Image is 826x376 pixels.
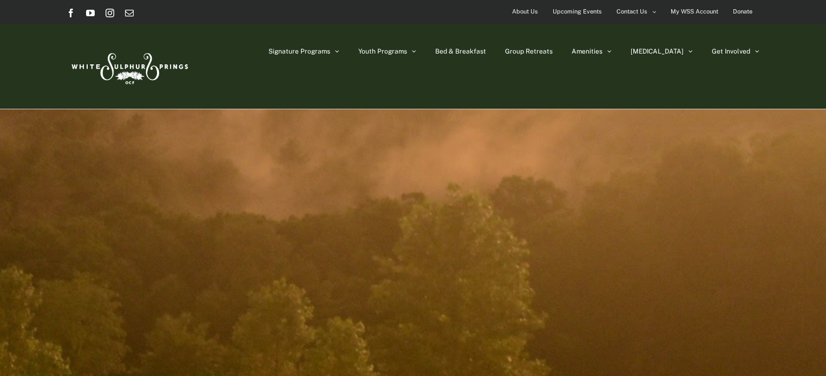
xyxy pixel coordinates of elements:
a: Group Retreats [505,24,553,78]
a: Get Involved [712,24,759,78]
span: About Us [512,4,538,19]
span: Amenities [572,48,602,55]
span: Contact Us [617,4,647,19]
span: [MEDICAL_DATA] [631,48,684,55]
span: Signature Programs [268,48,330,55]
nav: Main Menu [268,24,759,78]
span: Get Involved [712,48,750,55]
a: Amenities [572,24,612,78]
a: Youth Programs [358,24,416,78]
a: Signature Programs [268,24,339,78]
span: Donate [733,4,752,19]
a: Bed & Breakfast [435,24,486,78]
span: Upcoming Events [553,4,602,19]
a: [MEDICAL_DATA] [631,24,693,78]
span: My WSS Account [671,4,718,19]
span: Group Retreats [505,48,553,55]
span: Bed & Breakfast [435,48,486,55]
span: Youth Programs [358,48,407,55]
img: White Sulphur Springs Logo [67,41,191,92]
